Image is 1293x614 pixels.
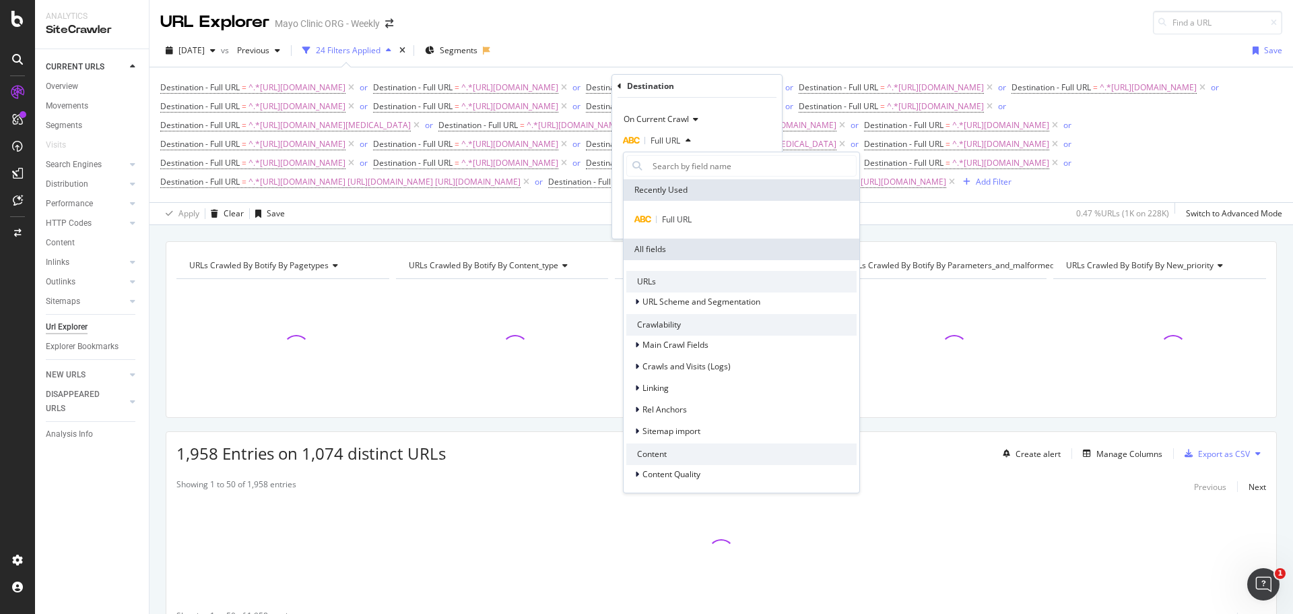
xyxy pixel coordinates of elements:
button: or [851,137,859,150]
div: Segments [46,119,82,133]
div: Analytics [46,11,138,22]
div: Showing 1 to 50 of 1,958 entries [176,479,296,495]
span: = [455,157,459,168]
span: Destination - Full URL [864,119,943,131]
button: Clear [205,203,244,224]
span: = [242,82,246,93]
a: Distribution [46,177,126,191]
span: ^.*[URL][DOMAIN_NAME] [527,116,624,135]
a: Performance [46,197,126,211]
div: times [397,44,408,57]
div: Next [1249,481,1266,493]
span: Destination - Full URL [799,100,878,112]
span: = [242,138,246,150]
div: or [1211,82,1219,93]
h4: URLs Crawled By Botify By content_type [406,255,597,276]
span: 1,958 Entries on 1,074 distinct URLs [176,442,446,464]
span: = [946,119,950,131]
button: Add Filter [958,174,1012,190]
a: Inlinks [46,255,126,270]
span: ^.*[URL][DOMAIN_NAME] [248,135,345,154]
button: or [1211,81,1219,94]
span: Destination - Full URL [438,119,518,131]
button: Apply [160,203,199,224]
h4: URLs Crawled By Botify By pagetypes [187,255,377,276]
button: or [572,81,581,94]
span: Linking [642,382,669,394]
span: Destination - Full URL [548,176,628,187]
span: 2025 Jul. 9th [178,44,205,56]
a: HTTP Codes [46,216,126,231]
div: Performance [46,197,93,211]
span: Destination - Full URL [160,157,240,168]
div: Add Filter [976,176,1012,187]
span: ^.*[URL][DOMAIN_NAME] [849,173,946,191]
button: or [360,137,368,150]
a: Content [46,236,139,250]
button: Previous [232,40,286,61]
button: or [572,137,581,150]
span: Destination - Full URL [1012,82,1091,93]
span: Destination - Full URL [160,100,240,112]
div: Save [267,208,285,219]
span: Destination - Full URL [586,82,665,93]
div: Outlinks [46,275,75,289]
span: = [880,100,885,112]
button: Manage Columns [1077,446,1162,462]
div: Analysis Info [46,427,93,441]
div: DISAPPEARED URLS [46,388,114,416]
div: 24 Filters Applied [316,44,380,56]
div: or [535,176,543,187]
div: Destination [627,80,674,92]
button: or [785,100,793,113]
span: = [946,138,950,150]
span: Crawls and Visits (Logs) [642,361,731,372]
span: = [455,100,459,112]
a: Overview [46,80,139,94]
span: ^.*[URL][DOMAIN_NAME] [952,116,1049,135]
button: or [851,119,859,131]
span: Destination - Full URL [373,100,453,112]
button: or [360,81,368,94]
a: Movements [46,99,139,113]
span: ^.*[URL][DOMAIN_NAME] [248,97,345,116]
span: Destination - Full URL [373,138,453,150]
span: Content Quality [642,468,700,480]
span: Full URL [651,135,680,146]
button: or [1063,137,1071,150]
span: ^.*[URL][DOMAIN_NAME][MEDICAL_DATA] [248,116,411,135]
span: ^.*[URL][DOMAIN_NAME] [461,154,558,173]
span: = [242,100,246,112]
span: ^.*[URL][DOMAIN_NAME] [952,154,1049,173]
a: DISAPPEARED URLS [46,388,126,416]
button: or [1063,119,1071,131]
div: NEW URLS [46,368,86,382]
span: = [455,138,459,150]
button: or [998,100,1006,113]
span: = [242,157,246,168]
span: = [455,82,459,93]
span: URLs Crawled By Botify By new_priority [1066,259,1214,271]
button: or [572,156,581,169]
span: Destination - Full URL [160,138,240,150]
span: ^.*[URL][DOMAIN_NAME] [461,78,558,97]
div: Search Engines [46,158,102,172]
button: Create alert [997,443,1061,464]
span: ^.*[URL][DOMAIN_NAME] [1100,78,1197,97]
span: Segments [440,44,477,56]
div: Inlinks [46,255,69,270]
button: Save [1247,40,1282,61]
a: NEW URLS [46,368,126,382]
div: Movements [46,99,88,113]
div: SiteCrawler [46,22,138,38]
span: = [242,176,246,187]
div: URLs [626,271,857,293]
span: Previous [232,44,269,56]
div: Save [1264,44,1282,56]
div: or [785,82,793,93]
div: All fields [624,239,859,260]
span: Full URL [662,214,692,225]
a: Segments [46,119,139,133]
